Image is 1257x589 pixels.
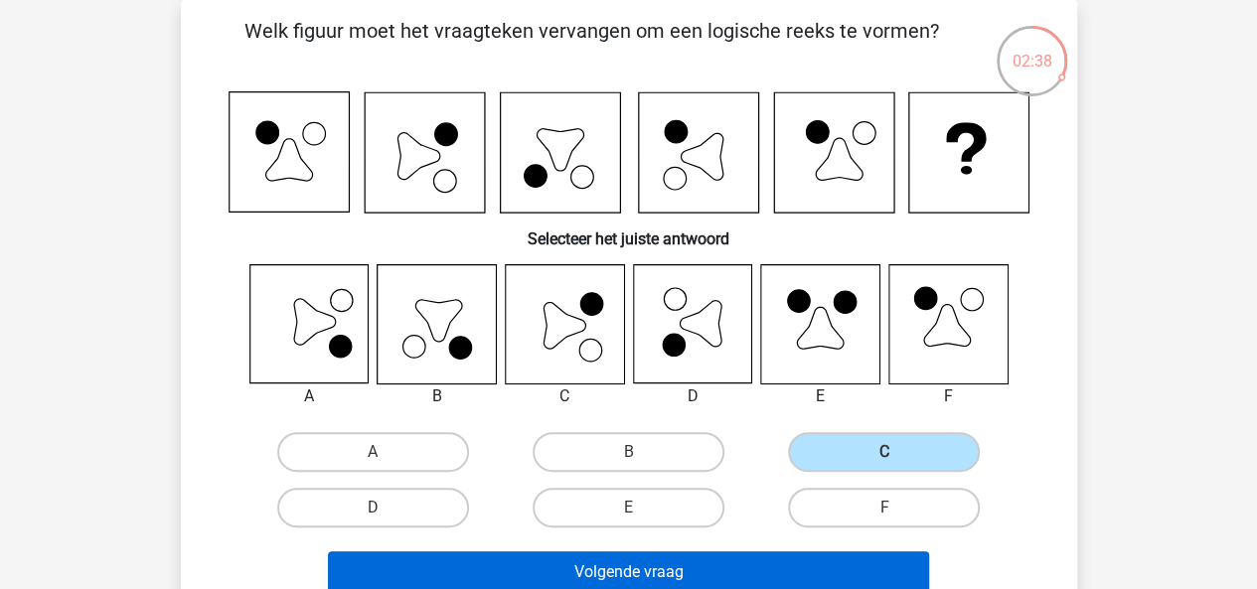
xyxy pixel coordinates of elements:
label: D [277,488,469,527]
div: E [745,384,895,408]
div: C [490,384,640,408]
div: 02:38 [995,24,1069,74]
label: C [788,432,980,472]
label: B [533,432,724,472]
p: Welk figuur moet het vraagteken vervangen om een logische reeks te vormen? [213,16,971,75]
div: A [235,384,385,408]
h6: Selecteer het juiste antwoord [213,214,1045,248]
label: A [277,432,469,472]
div: D [618,384,768,408]
label: F [788,488,980,527]
div: B [362,384,512,408]
div: F [873,384,1023,408]
label: E [533,488,724,527]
